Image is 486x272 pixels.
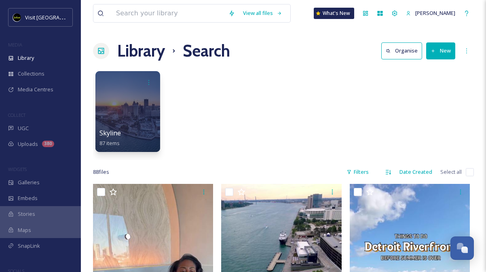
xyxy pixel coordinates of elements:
span: Collections [18,70,44,78]
a: Skyline87 items [99,129,121,147]
a: What's New [314,8,354,19]
a: Organise [381,42,426,59]
div: Date Created [395,164,436,180]
span: SnapLink [18,242,40,250]
span: 87 items [99,139,120,147]
span: Embeds [18,194,38,202]
span: Library [18,54,34,62]
span: Uploads [18,140,38,148]
div: 380 [42,141,54,147]
a: View all files [239,5,286,21]
span: UGC [18,124,29,132]
button: Open Chat [450,236,474,260]
span: Skyline [99,129,121,137]
div: Filters [342,164,373,180]
span: Media Centres [18,86,53,93]
input: Search your library [112,4,224,22]
h1: Search [183,39,230,63]
img: VISIT%20DETROIT%20LOGO%20-%20BLACK%20BACKGROUND.png [13,13,21,21]
span: WIDGETS [8,166,27,172]
a: [PERSON_NAME] [402,5,459,21]
span: MEDIA [8,42,22,48]
span: Visit [GEOGRAPHIC_DATA] [25,13,88,21]
span: 88 file s [93,168,109,176]
span: Stories [18,210,35,218]
a: Library [117,39,165,63]
span: Galleries [18,179,40,186]
button: Organise [381,42,422,59]
button: New [426,42,455,59]
span: Maps [18,226,31,234]
span: Select all [440,168,462,176]
span: [PERSON_NAME] [415,9,455,17]
span: COLLECT [8,112,25,118]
